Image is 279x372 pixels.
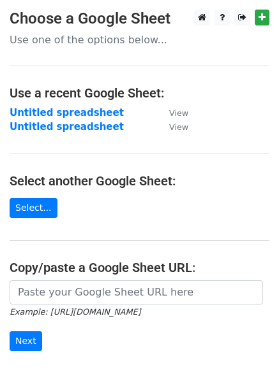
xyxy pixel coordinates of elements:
a: Untitled spreadsheet [10,107,124,118]
input: Paste your Google Sheet URL here [10,280,263,304]
small: Example: [URL][DOMAIN_NAME] [10,307,140,317]
h3: Choose a Google Sheet [10,10,269,28]
a: View [156,107,188,118]
a: Select... [10,198,57,218]
h4: Use a recent Google Sheet: [10,85,269,101]
p: Use one of the options below... [10,33,269,46]
a: Untitled spreadsheet [10,121,124,132]
small: View [169,108,188,118]
a: View [156,121,188,132]
input: Next [10,331,42,351]
h4: Copy/paste a Google Sheet URL: [10,260,269,275]
small: View [169,122,188,132]
h4: Select another Google Sheet: [10,173,269,189]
